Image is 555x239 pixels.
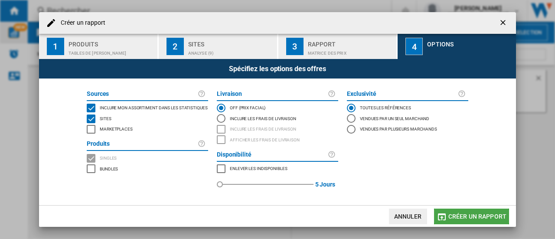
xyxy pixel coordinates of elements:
md-radio-button: Vendues par un seul marchand [347,113,468,124]
md-checkbox: SHOW DELIVERY PRICE [217,134,338,145]
md-radio-button: OFF (prix facial) [217,103,338,113]
button: Annuler [389,209,427,224]
span: Bundles [100,165,118,171]
div: Matrice des prix [308,46,393,56]
div: 3 [286,38,304,55]
md-checkbox: INCLUDE DELIVERY PRICE [217,124,338,135]
div: Produits [69,37,154,46]
h4: Créer un rapport [56,19,106,27]
span: Inclure mon assortiment dans les statistiques [100,104,208,110]
button: 4 Options [398,34,516,59]
label: Exclusivité [347,89,458,99]
span: Inclure les frais de livraison [230,125,296,131]
label: Sources [87,89,198,99]
md-radio-button: Toutes les références [347,103,468,113]
md-radio-button: Inclure les frais de livraison [217,113,338,124]
span: Afficher les frais de livraison [230,136,300,142]
label: 5 Jours [315,174,335,195]
md-radio-button: Vendues par plusieurs marchands [347,124,468,134]
button: getI18NText('BUTTONS.CLOSE_DIALOG') [495,14,513,32]
span: Sites [100,115,111,121]
button: 2 Sites ANALYSE (9) [159,34,278,59]
md-checkbox: SITES [87,113,208,124]
ng-md-icon: getI18NText('BUTTONS.CLOSE_DIALOG') [499,18,509,29]
md-checkbox: MARKETPLACES [217,164,338,174]
label: Produits [87,139,198,149]
span: Singles [100,154,117,160]
div: 4 [405,38,423,55]
label: Livraison [217,89,328,99]
span: Créer un rapport [448,213,506,220]
button: 1 Produits Tables de [PERSON_NAME] [39,34,158,59]
md-checkbox: SINGLE [87,153,208,164]
md-checkbox: INCLUDE MY SITE [87,103,208,114]
div: 1 [47,38,64,55]
div: Spécifiez les options des offres [39,59,516,79]
button: 3 Rapport Matrice des prix [278,34,398,59]
button: Créer un rapport [434,209,509,224]
div: Tables de [PERSON_NAME] [69,46,154,56]
div: Options [427,37,513,46]
span: Enlever les indisponibles [230,165,287,171]
label: Disponibilité [217,150,328,160]
md-slider: red [220,174,313,195]
div: Rapport [308,37,393,46]
div: 2 [166,38,184,55]
md-checkbox: BUNDLES [87,164,208,174]
md-checkbox: MARKETPLACES [87,124,208,135]
div: Sites [188,37,274,46]
span: Marketplaces [100,125,133,131]
div: ANALYSE (9) [188,46,274,56]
